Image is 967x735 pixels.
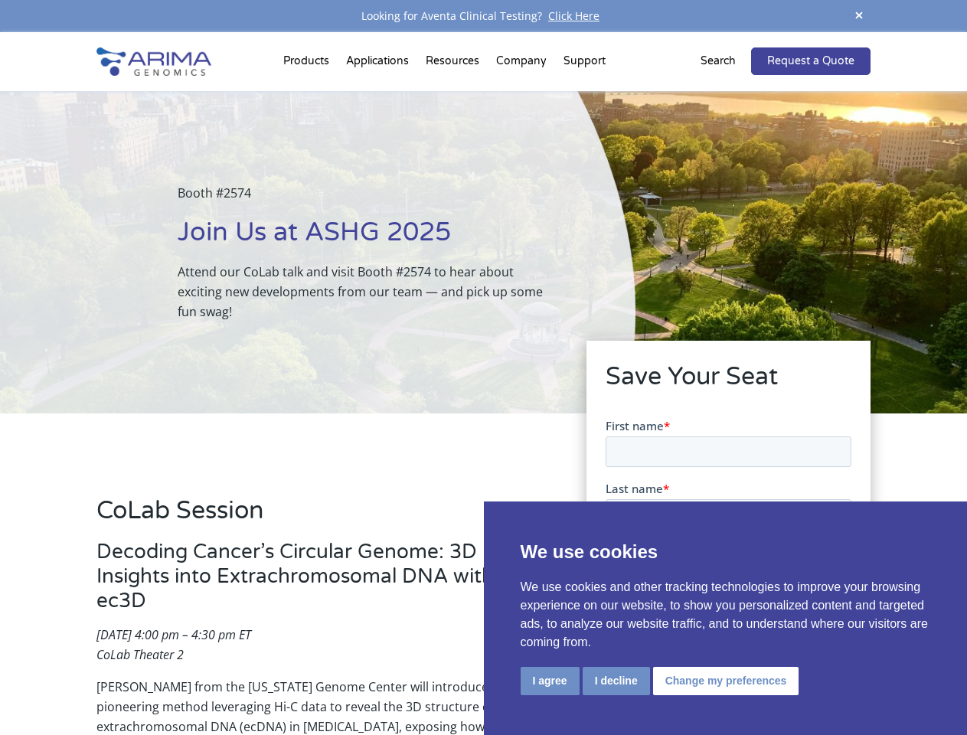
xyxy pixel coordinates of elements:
button: Change my preferences [653,667,799,695]
h2: CoLab Session [96,494,544,540]
p: We use cookies [521,538,931,566]
p: We use cookies and other tracking technologies to improve your browsing experience on our website... [521,578,931,652]
p: Booth #2574 [178,183,558,215]
button: I agree [521,667,580,695]
button: I decline [583,667,650,695]
h3: Decoding Cancer’s Circular Genome: 3D Insights into Extrachromosomal DNA with ec3D [96,540,544,625]
p: Attend our CoLab talk and visit Booth #2574 to hear about exciting new developments from our team... [178,262,558,322]
p: Search [701,51,736,71]
a: Request a Quote [751,47,871,75]
div: Looking for Aventa Clinical Testing? [96,6,870,26]
a: Click Here [542,8,606,23]
h1: Join Us at ASHG 2025 [178,215,558,262]
h2: Save Your Seat [606,360,851,406]
em: [DATE] 4:00 pm – 4:30 pm ET [96,626,251,643]
img: Arima-Genomics-logo [96,47,211,76]
em: CoLab Theater 2 [96,646,184,663]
